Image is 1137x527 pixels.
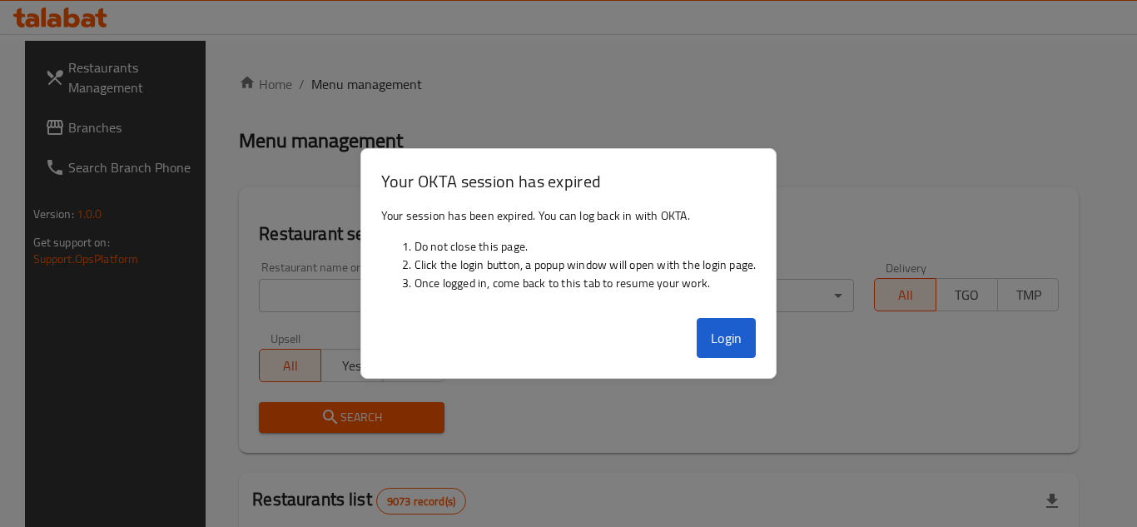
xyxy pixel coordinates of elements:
li: Once logged in, come back to this tab to resume your work. [415,274,757,292]
button: Login [697,318,757,358]
h3: Your OKTA session has expired [381,169,757,193]
div: Your session has been expired. You can log back in with OKTA. [361,200,777,311]
li: Do not close this page. [415,237,757,256]
li: Click the login button, a popup window will open with the login page. [415,256,757,274]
